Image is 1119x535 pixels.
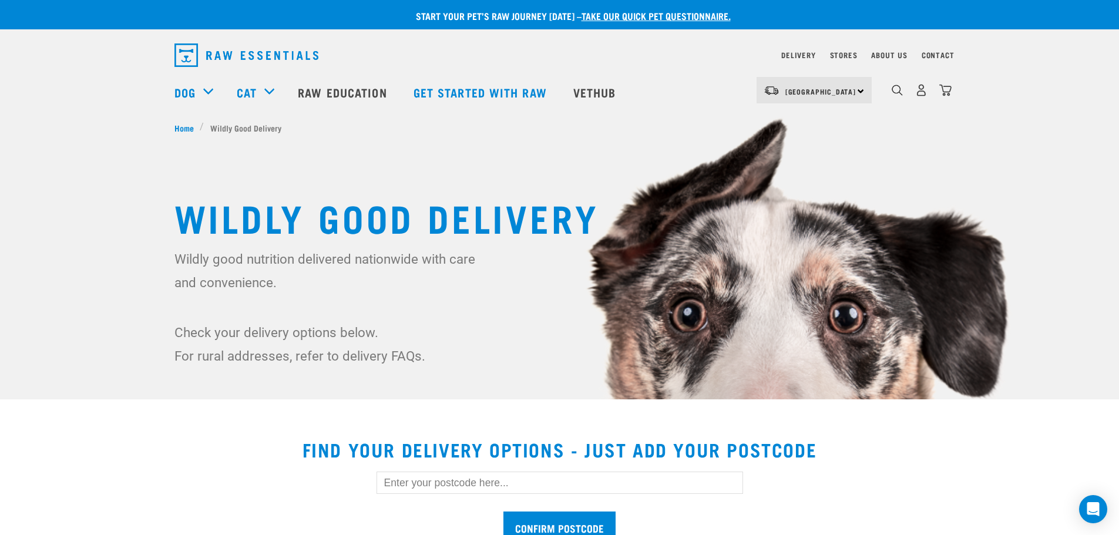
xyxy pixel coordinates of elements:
img: van-moving.png [764,85,779,96]
h2: Find your delivery options - just add your postcode [14,439,1105,460]
input: Enter your postcode here... [377,472,743,494]
span: [GEOGRAPHIC_DATA] [785,89,856,93]
a: Raw Education [286,69,401,116]
img: Raw Essentials Logo [174,43,318,67]
nav: dropdown navigation [165,39,955,72]
a: Dog [174,83,196,101]
a: Delivery [781,53,815,57]
h1: Wildly Good Delivery [174,196,945,238]
img: user.png [915,84,928,96]
a: About Us [871,53,907,57]
a: Contact [922,53,955,57]
a: Stores [830,53,858,57]
a: take our quick pet questionnaire. [582,13,731,18]
img: home-icon@2x.png [939,84,952,96]
div: Open Intercom Messenger [1079,495,1107,523]
p: Wildly good nutrition delivered nationwide with care and convenience. [174,247,483,294]
img: home-icon-1@2x.png [892,85,903,96]
p: Check your delivery options below. For rural addresses, refer to delivery FAQs. [174,321,483,368]
a: Vethub [562,69,631,116]
span: Home [174,122,194,134]
a: Cat [237,83,257,101]
nav: breadcrumbs [174,122,945,134]
a: Get started with Raw [402,69,562,116]
a: Home [174,122,200,134]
